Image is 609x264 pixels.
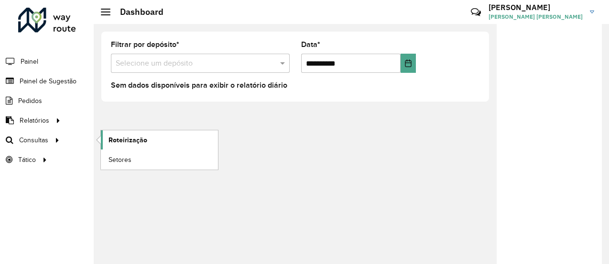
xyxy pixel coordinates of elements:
[18,155,36,165] span: Tático
[489,12,583,21] span: [PERSON_NAME] [PERSON_NAME]
[109,155,131,165] span: Setores
[20,76,76,86] span: Painel de Sugestão
[301,39,320,50] label: Data
[401,54,416,73] button: Choose Date
[101,150,218,169] a: Setores
[19,135,48,145] span: Consultas
[101,130,218,149] a: Roteirização
[111,39,179,50] label: Filtrar por depósito
[21,57,38,67] span: Painel
[18,96,42,106] span: Pedidos
[20,115,49,126] span: Relatórios
[466,2,486,23] a: Contato Rápido
[489,3,583,12] h3: [PERSON_NAME]
[110,7,163,17] h2: Dashboard
[109,135,147,145] span: Roteirização
[111,80,287,91] label: Sem dados disponíveis para exibir o relatório diário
